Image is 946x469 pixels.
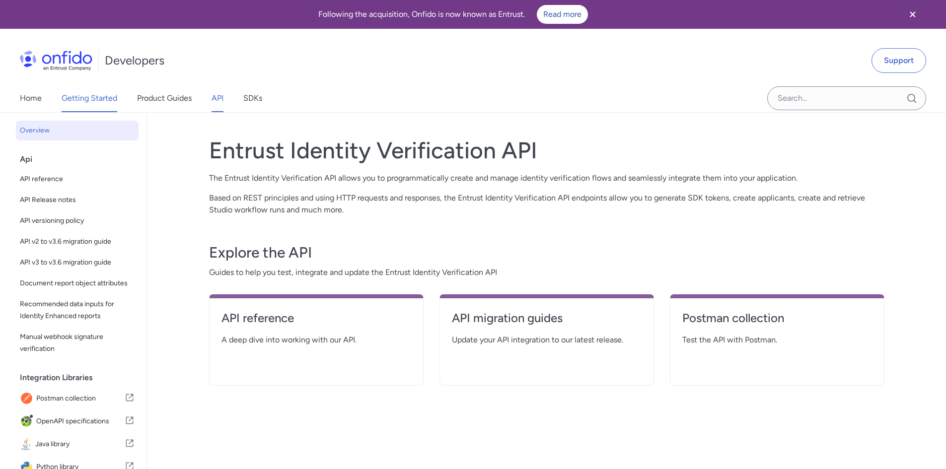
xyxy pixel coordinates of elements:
[16,253,139,272] a: API v3 to v3.6 migration guide
[35,437,125,451] span: Java library
[16,169,139,189] a: API reference
[20,84,42,112] a: Home
[872,48,926,73] a: Support
[16,294,139,326] a: Recommended data inputs for Identity Enhanced reports
[20,236,135,248] span: API v2 to v3.6 migration guide
[767,86,926,110] input: Onfido search input field
[36,414,125,428] span: OpenAPI specifications
[209,172,884,184] p: The Entrust Identity Verification API allows you to programmatically create and manage identity v...
[20,298,135,322] span: Recommended data inputs for Identity Enhanced reports
[682,310,872,334] a: Postman collection
[209,136,884,164] h1: Entrust Identity Verification API
[12,5,894,24] div: Following the acquisition, Onfido is now known as Entrust.
[16,433,139,455] a: IconJava libraryJava library
[16,388,139,409] a: IconPostman collectionPostman collection
[20,414,36,428] img: IconOpenAPI specifications
[243,84,262,112] a: SDKs
[16,410,139,432] a: IconOpenAPI specificationsOpenAPI specifications
[16,327,139,359] a: Manual webhook signature verification
[20,331,135,355] span: Manual webhook signature verification
[20,173,135,185] span: API reference
[20,277,135,289] span: Document report object attributes
[452,310,642,326] h4: API migration guides
[452,334,642,346] span: Update your API integration to our latest release.
[894,2,931,27] button: Close banner
[20,437,35,451] img: IconJava library
[20,368,143,388] div: Integration Libraries
[907,8,919,20] svg: Close banner
[16,190,139,210] a: API Release notes
[20,194,135,206] span: API Release notes
[20,125,135,136] span: Overview
[20,215,135,227] span: API versioning policy
[209,192,884,216] p: Based on REST principles and using HTTP requests and responses, the Entrust Identity Verification...
[209,267,884,278] span: Guides to help you test, integrate and update the Entrust Identity Verification API
[537,5,588,24] a: Read more
[221,334,411,346] span: A deep dive into working with our API.
[62,84,117,112] a: Getting Started
[20,51,92,70] img: Onfido Logo
[221,310,411,326] h4: API reference
[20,149,143,169] div: Api
[212,84,223,112] a: API
[209,243,884,263] h3: Explore the API
[16,232,139,252] a: API v2 to v3.6 migration guide
[16,273,139,293] a: Document report object attributes
[105,53,164,68] h1: Developers
[16,211,139,231] a: API versioning policy
[16,121,139,140] a: Overview
[682,334,872,346] span: Test the API with Postman.
[452,310,642,334] a: API migration guides
[221,310,411,334] a: API reference
[36,392,125,405] span: Postman collection
[682,310,872,326] h4: Postman collection
[20,257,135,268] span: API v3 to v3.6 migration guide
[20,392,36,405] img: IconPostman collection
[137,84,192,112] a: Product Guides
